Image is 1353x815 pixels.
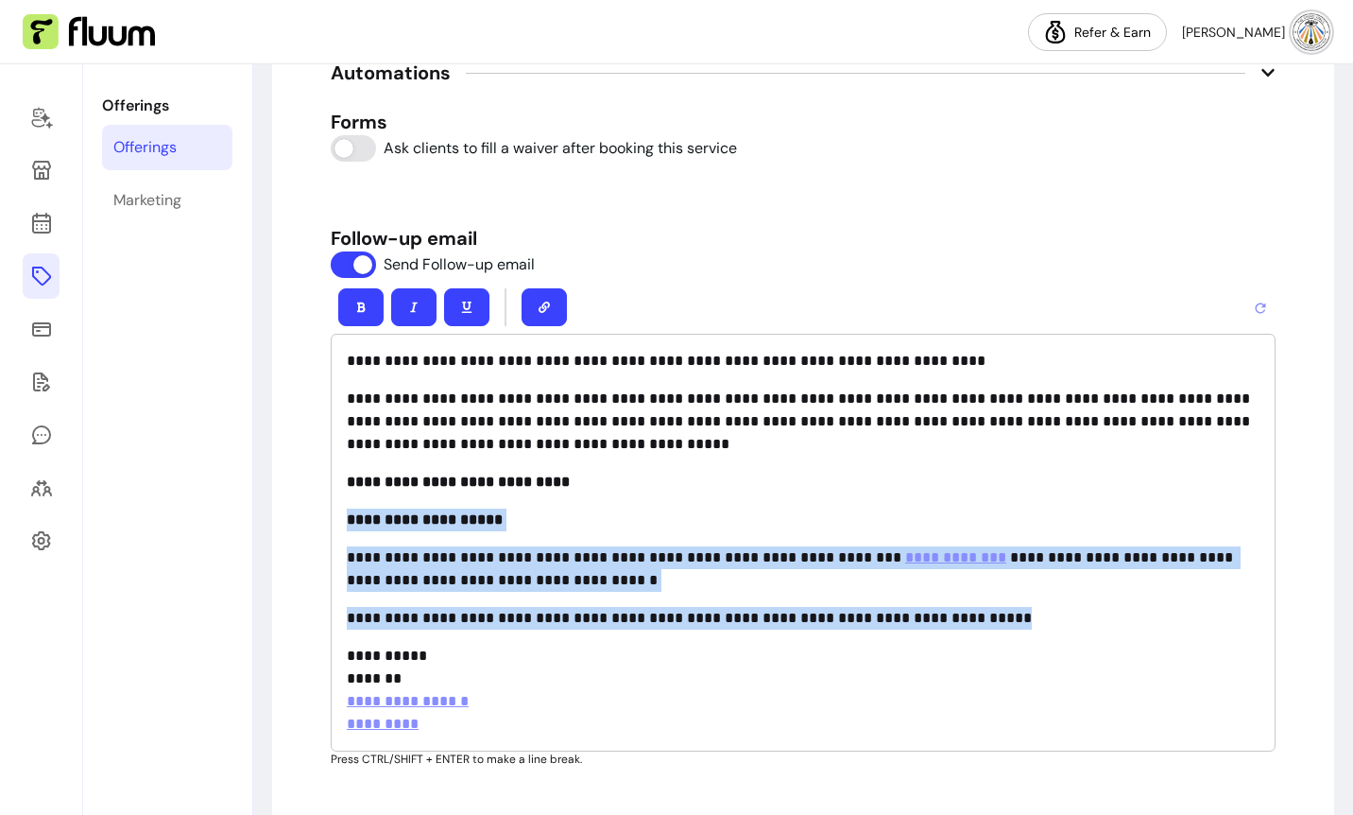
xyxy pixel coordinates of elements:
input: Ask clients to fill a waiver after booking this service [331,135,740,162]
div: Marketing [113,189,181,212]
a: Offerings [102,125,232,170]
img: avatar [1293,13,1330,51]
a: My Messages [23,412,60,458]
button: avatar[PERSON_NAME] [1182,13,1330,51]
p: Press CTRL/SHIFT + ENTER to make a line break. [331,752,1276,767]
a: Marketing [102,178,232,223]
h5: Forms [331,109,1276,135]
a: Offerings [23,253,60,299]
a: Sales [23,306,60,352]
div: Offerings [113,136,177,159]
img: Fluum Logo [23,14,155,50]
input: Send Follow-up email [331,251,535,278]
span: [PERSON_NAME] [1182,23,1285,42]
a: Settings [23,518,60,564]
a: Clients [23,465,60,511]
p: Offerings [102,95,232,117]
span: Automations [331,60,451,86]
h5: Follow-up email [331,225,1276,251]
a: Forms [23,359,60,405]
a: Refer & Earn [1028,13,1167,51]
a: Calendar [23,200,60,246]
a: Home [23,95,60,140]
a: Storefront [23,147,60,193]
